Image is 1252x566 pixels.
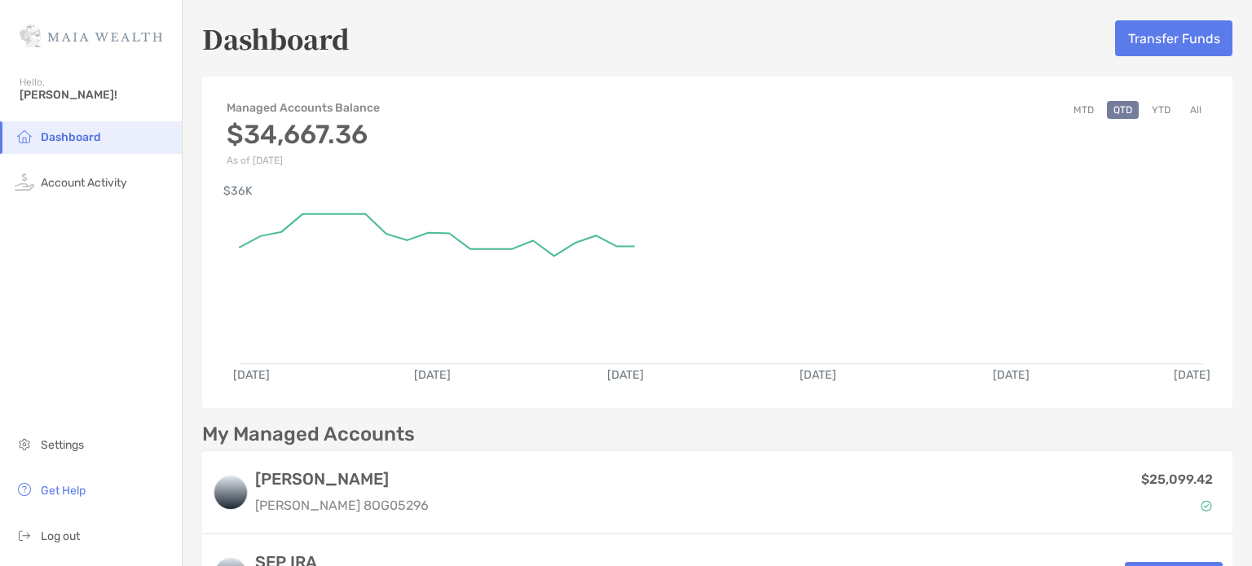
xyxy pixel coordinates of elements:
[202,424,415,445] p: My Managed Accounts
[255,495,429,516] p: [PERSON_NAME] 8OG05296
[1184,101,1208,119] button: All
[607,368,644,382] text: [DATE]
[20,7,162,65] img: Zoe Logo
[1141,469,1213,489] p: $25,099.42
[41,438,84,452] span: Settings
[414,368,451,382] text: [DATE]
[15,126,34,146] img: household icon
[1201,500,1212,511] img: Account Status icon
[214,476,247,509] img: logo account
[41,484,86,498] span: Get Help
[800,368,836,382] text: [DATE]
[15,525,34,545] img: logout icon
[1145,101,1177,119] button: YTD
[1115,20,1232,56] button: Transfer Funds
[223,184,253,198] text: $36K
[41,130,101,144] span: Dashboard
[15,172,34,191] img: activity icon
[233,368,270,382] text: [DATE]
[227,155,380,166] p: As of [DATE]
[993,368,1029,382] text: [DATE]
[20,88,172,102] span: [PERSON_NAME]!
[1067,101,1100,119] button: MTD
[227,119,380,150] h3: $34,667.36
[202,20,350,57] h5: Dashboard
[1107,101,1139,119] button: QTD
[15,434,34,454] img: settings icon
[41,529,80,543] span: Log out
[15,480,34,499] img: get-help icon
[255,469,429,489] h3: [PERSON_NAME]
[227,101,380,115] h4: Managed Accounts Balance
[41,176,127,190] span: Account Activity
[1174,368,1210,382] text: [DATE]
